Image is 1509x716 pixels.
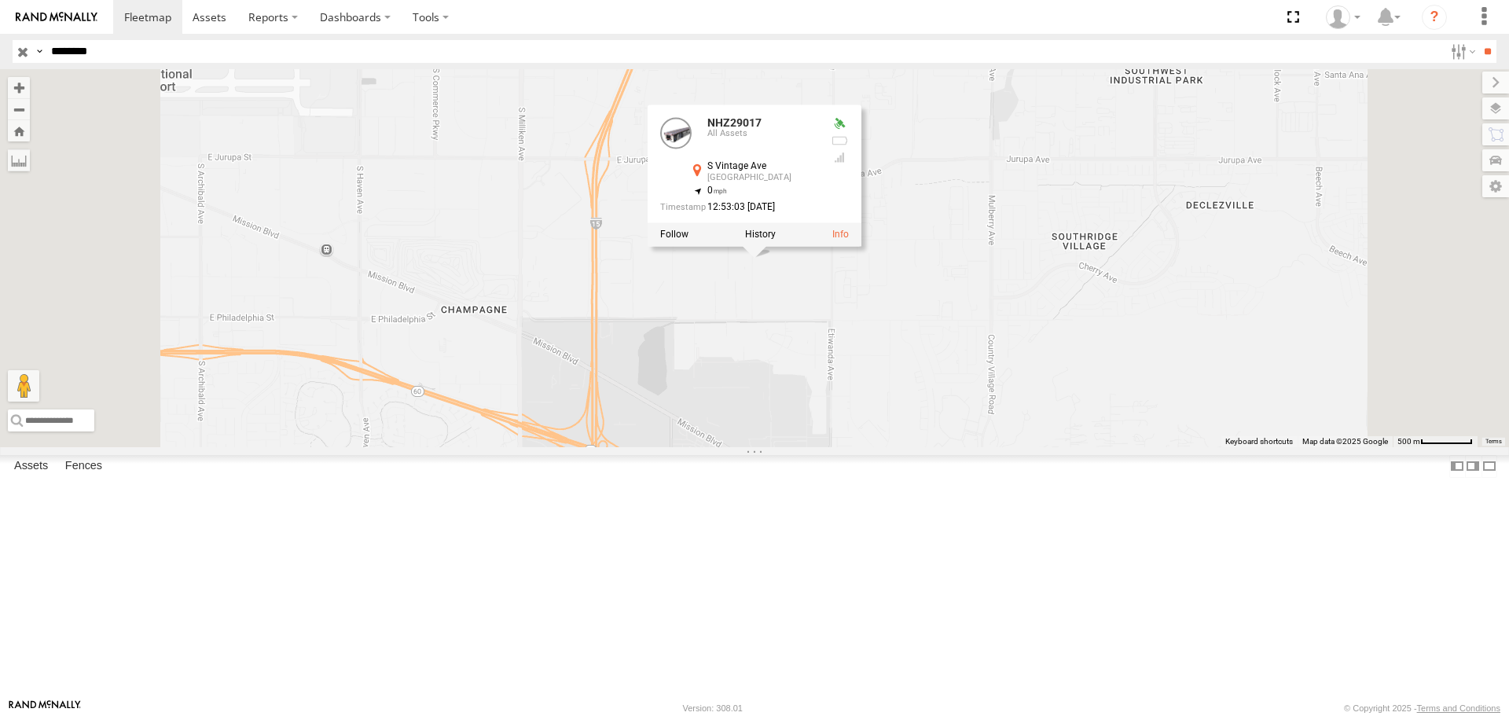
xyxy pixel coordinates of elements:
a: View Asset Details [660,118,692,149]
button: Map Scale: 500 m per 63 pixels [1393,436,1478,447]
a: Terms (opens in new tab) [1485,438,1502,444]
div: Zulema McIntosch [1320,6,1366,29]
button: Zoom in [8,77,30,98]
div: Valid GPS Fix [830,118,849,130]
button: Keyboard shortcuts [1225,436,1293,447]
a: View Asset Details [832,229,849,240]
div: Last Event GSM Signal Strength [830,152,849,164]
span: 500 m [1397,437,1420,446]
div: Date/time of location update [660,203,817,213]
label: Search Query [33,40,46,63]
div: S Vintage Ave [707,162,817,172]
button: Zoom Home [8,120,30,141]
label: Hide Summary Table [1481,455,1497,478]
label: Map Settings [1482,175,1509,197]
label: Fences [57,456,110,478]
i: ? [1422,5,1447,30]
span: 0 [707,185,727,196]
div: All Assets [707,130,817,139]
button: Zoom out [8,98,30,120]
div: [GEOGRAPHIC_DATA] [707,174,817,183]
a: Visit our Website [9,700,81,716]
label: Realtime tracking of Asset [660,229,688,240]
label: Search Filter Options [1445,40,1478,63]
span: Map data ©2025 Google [1302,437,1388,446]
a: NHZ29017 [707,117,762,130]
div: Version: 308.01 [683,703,743,713]
label: Dock Summary Table to the Left [1449,455,1465,478]
button: Drag Pegman onto the map to open Street View [8,370,39,402]
a: Terms and Conditions [1417,703,1500,713]
div: No battery health information received from this device. [830,134,849,147]
label: Measure [8,149,30,171]
label: View Asset History [745,229,776,240]
div: © Copyright 2025 - [1344,703,1500,713]
img: rand-logo.svg [16,12,97,23]
label: Dock Summary Table to the Right [1465,455,1481,478]
label: Assets [6,456,56,478]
